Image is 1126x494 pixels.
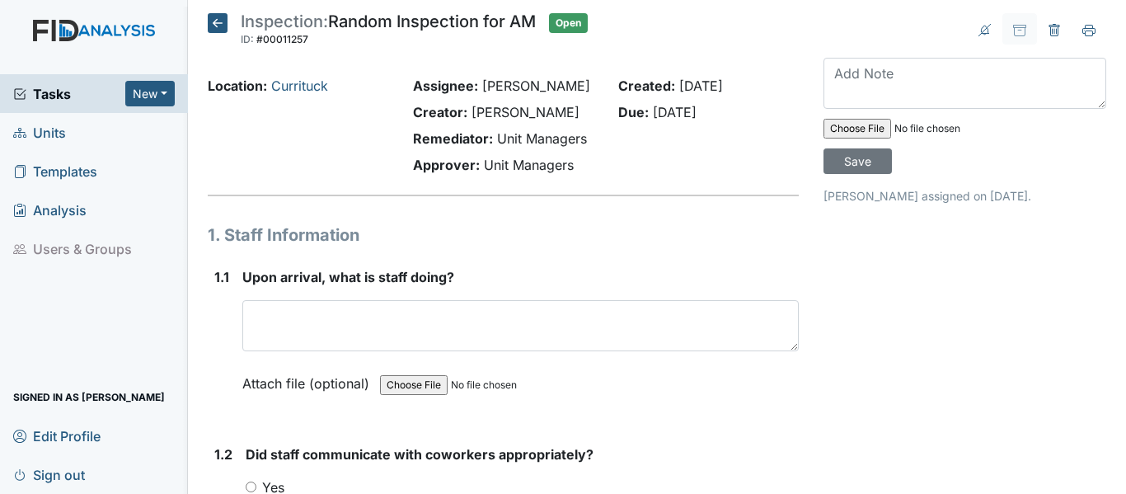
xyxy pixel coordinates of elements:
[13,462,85,487] span: Sign out
[484,157,574,173] span: Unit Managers
[125,81,175,106] button: New
[214,267,229,287] label: 1.1
[413,78,478,94] strong: Assignee:
[413,130,493,147] strong: Remediator:
[823,187,1106,205] p: [PERSON_NAME] assigned on [DATE].
[271,78,328,94] a: Currituck
[482,78,590,94] span: [PERSON_NAME]
[246,482,256,492] input: Yes
[13,423,101,449] span: Edit Profile
[413,104,467,120] strong: Creator:
[679,78,723,94] span: [DATE]
[823,148,892,174] input: Save
[214,445,232,464] label: 1.2
[241,12,328,31] span: Inspection:
[653,104,697,120] span: [DATE]
[413,157,480,173] strong: Approver:
[242,269,454,285] span: Upon arrival, what is staff doing?
[497,130,587,147] span: Unit Managers
[13,158,97,184] span: Templates
[246,446,593,463] span: Did staff communicate with coworkers appropriately?
[618,78,675,94] strong: Created:
[13,384,165,410] span: Signed in as [PERSON_NAME]
[13,84,125,104] a: Tasks
[256,33,308,45] span: #00011257
[13,120,66,145] span: Units
[13,197,87,223] span: Analysis
[241,13,536,49] div: Random Inspection for AM
[242,365,376,393] label: Attach file (optional)
[472,104,579,120] span: [PERSON_NAME]
[241,33,254,45] span: ID:
[549,13,588,33] span: Open
[208,78,267,94] strong: Location:
[208,223,799,247] h1: 1. Staff Information
[618,104,649,120] strong: Due:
